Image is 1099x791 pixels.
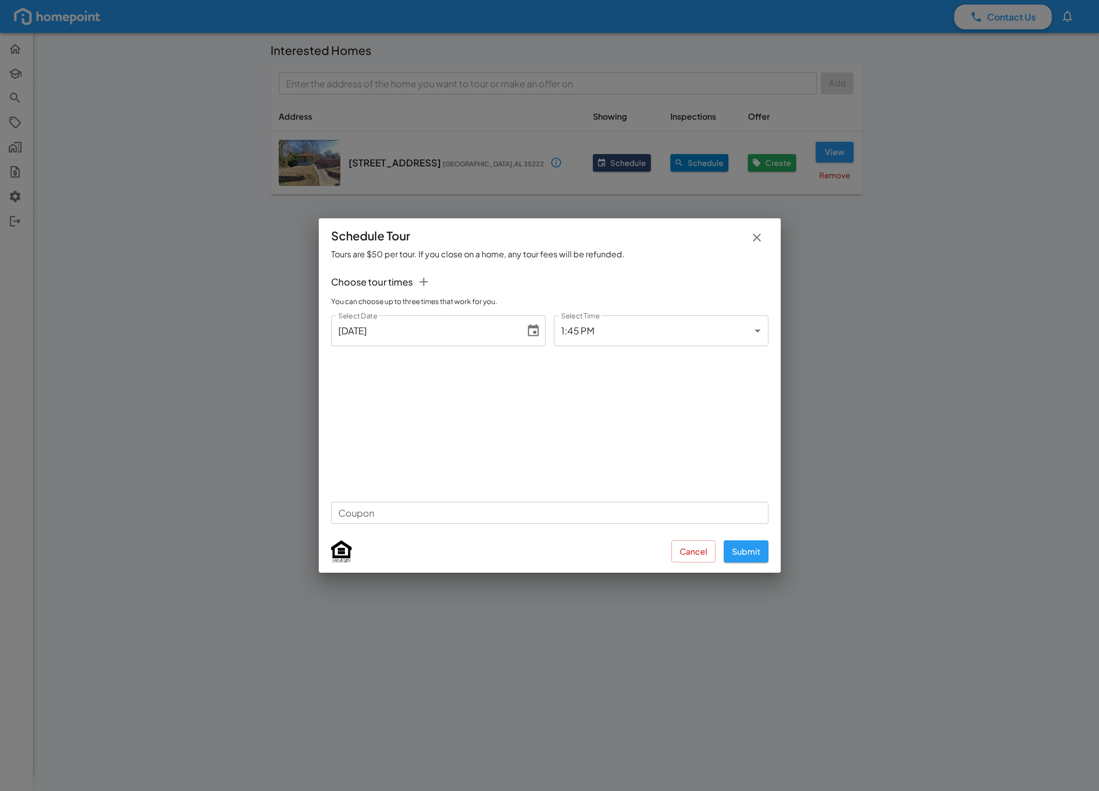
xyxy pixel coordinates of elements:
p: Tours are $50 per tour. If you close on a home, any tour fees will be refunded. [331,249,768,260]
button: Choose date, selected date is Oct 9, 2025 [522,319,544,342]
span: You can choose up to three times that work for you. [331,297,497,306]
p: Choose tour times [331,275,413,289]
h6: Schedule Tour [331,227,410,249]
iframe: Secure payment input frame [329,352,770,496]
label: Select Time [561,311,600,321]
button: Submit [724,540,768,562]
button: Cancel [671,540,716,562]
input: MM/DD/YYYY [331,315,518,346]
img: equal-housing-opportunity-logo-1200w.jpg [331,540,352,562]
label: Select Date [338,311,377,321]
div: 1:45 PM [554,315,768,346]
